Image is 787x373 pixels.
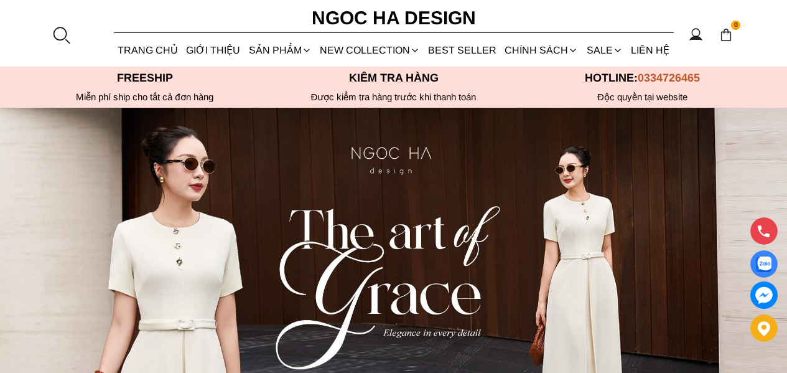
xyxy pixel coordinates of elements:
h6: Độc quyền tại website [518,92,767,103]
a: messenger [750,281,778,309]
img: img-CART-ICON-ksit0nf1 [719,28,733,42]
span: 0 [731,21,741,31]
a: NEW COLLECTION [315,34,424,67]
img: Display image [756,257,771,272]
font: Kiểm tra hàng [349,72,439,84]
span: 0334726465 [638,72,700,84]
p: Freeship [21,72,269,85]
p: Hotline: [518,72,767,85]
div: SẢN PHẨM [244,34,315,67]
a: LIÊN HỆ [626,34,673,67]
a: Ngoc Ha Design [300,3,487,33]
a: BEST SELLER [424,34,501,67]
a: TRANG CHỦ [114,34,182,67]
div: Chính sách [501,34,582,67]
div: Miễn phí ship cho tất cả đơn hàng [21,92,269,103]
a: Display image [750,250,778,278]
a: GIỚI THIỆU [182,34,244,67]
a: SALE [582,34,626,67]
p: Được kiểm tra hàng trước khi thanh toán [269,92,518,103]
